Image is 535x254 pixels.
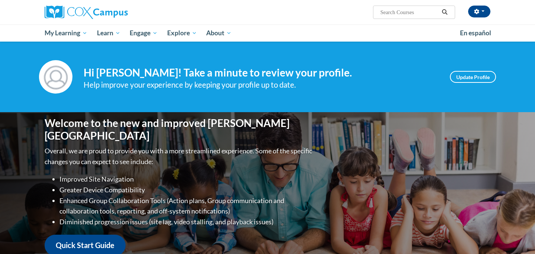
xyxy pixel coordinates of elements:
[202,25,237,42] a: About
[45,117,314,142] h1: Welcome to the new and improved [PERSON_NAME][GEOGRAPHIC_DATA]
[162,25,202,42] a: Explore
[97,29,120,38] span: Learn
[59,185,314,195] li: Greater Device Compatibility
[130,29,158,38] span: Engage
[92,25,125,42] a: Learn
[59,216,314,227] li: Diminished progression issues (site lag, video stalling, and playback issues)
[59,195,314,217] li: Enhanced Group Collaboration Tools (Action plans, Group communication and collaboration tools, re...
[84,66,439,79] h4: Hi [PERSON_NAME]! Take a minute to review your profile.
[39,60,72,94] img: Profile Image
[40,25,92,42] a: My Learning
[460,29,491,37] span: En español
[167,29,197,38] span: Explore
[45,29,87,38] span: My Learning
[380,8,439,17] input: Search Courses
[455,25,496,41] a: En español
[450,71,496,83] a: Update Profile
[505,224,529,248] iframe: Button to launch messaging window
[45,6,128,19] img: Cox Campus
[468,6,490,17] button: Account Settings
[45,146,314,167] p: Overall, we are proud to provide you with a more streamlined experience. Some of the specific cha...
[206,29,231,38] span: About
[45,6,186,19] a: Cox Campus
[439,8,450,17] button: Search
[59,174,314,185] li: Improved Site Navigation
[84,79,439,91] div: Help improve your experience by keeping your profile up to date.
[125,25,162,42] a: Engage
[33,25,502,42] div: Main menu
